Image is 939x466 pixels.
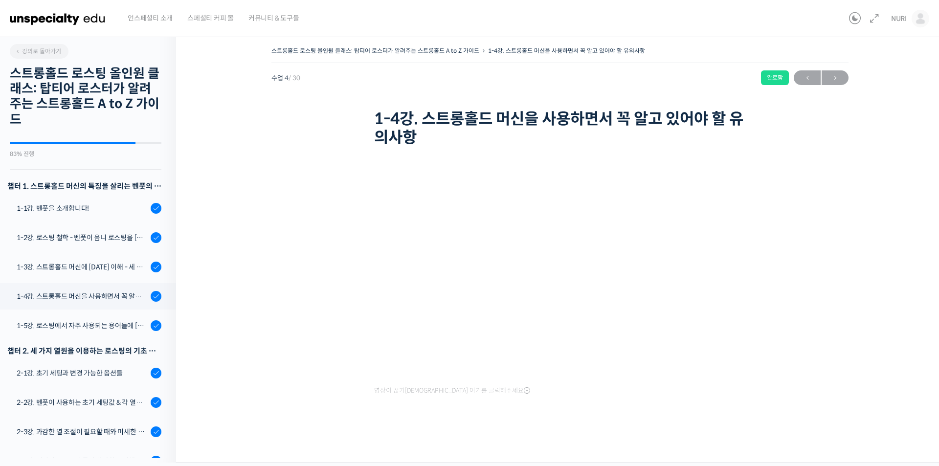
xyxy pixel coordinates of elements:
a: 스트롱홀드 로스팅 올인원 클래스: 탑티어 로스터가 알려주는 스트롱홀드 A to Z 가이드 [271,47,479,54]
div: 2-1강. 초기 세팅과 변경 가능한 옵션들 [17,368,148,378]
div: 2-3강. 과감한 열 조절이 필요할 때와 미세한 열 조절이 필요할 때 [17,426,148,437]
span: 영상이 끊기[DEMOGRAPHIC_DATA] 여기를 클릭해주세요 [374,387,530,395]
h1: 1-4강. 스트롱홀드 머신을 사용하면서 꼭 알고 있어야 할 유의사항 [374,110,746,147]
div: 챕터 2. 세 가지 열원을 이용하는 로스팅의 기초 설계 [7,344,161,357]
div: 1-1강. 벤풋을 소개합니다! [17,203,148,214]
div: 2-2강. 벤풋이 사용하는 초기 세팅값 & 각 열원이 하는 역할 [17,397,148,408]
span: NURI [891,14,907,23]
a: 강의로 돌아가기 [10,44,68,59]
h2: 스트롱홀드 로스팅 올인원 클래스: 탑티어 로스터가 알려주는 스트롱홀드 A to Z 가이드 [10,66,161,127]
a: ←이전 [794,70,821,85]
div: 완료함 [761,70,789,85]
div: 1-4강. 스트롱홀드 머신을 사용하면서 꼭 알고 있어야 할 유의사항 [17,291,148,302]
h3: 챕터 1. 스트롱홀드 머신의 특징을 살리는 벤풋의 로스팅 방식 [7,179,161,193]
div: 1-3강. 스트롱홀드 머신에 [DATE] 이해 - 세 가지 열원이 만들어내는 변화 [17,262,148,272]
span: 강의로 돌아가기 [15,47,61,55]
span: / 30 [289,74,300,82]
span: 수업 4 [271,75,300,81]
span: → [822,71,849,85]
span: ← [794,71,821,85]
div: 1-2강. 로스팅 철학 - 벤풋이 옴니 로스팅을 [DATE] 않는 이유 [17,232,148,243]
a: 1-4강. 스트롱홀드 머신을 사용하면서 꼭 알고 있어야 할 유의사항 [488,47,645,54]
div: 83% 진행 [10,151,161,157]
a: 다음→ [822,70,849,85]
div: 1-5강. 로스팅에서 자주 사용되는 용어들에 [DATE] 이해 [17,320,148,331]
